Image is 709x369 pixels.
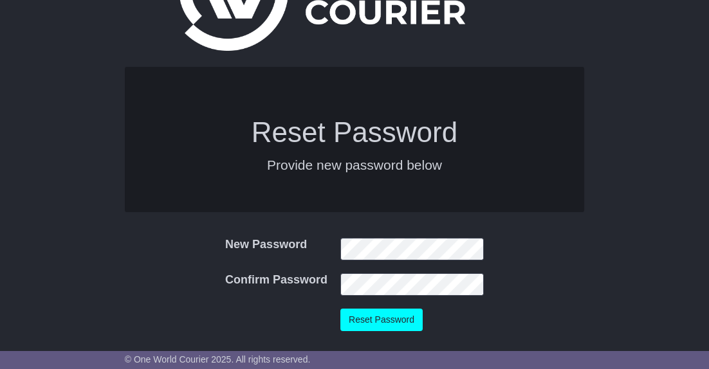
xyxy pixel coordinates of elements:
p: Provide new password below [138,156,572,174]
label: New Password [225,238,307,252]
span: © One World Courier 2025. All rights reserved. [125,354,311,364]
h1: Reset Password [138,117,572,148]
button: Reset Password [340,309,423,331]
label: Confirm Password [225,273,327,287]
